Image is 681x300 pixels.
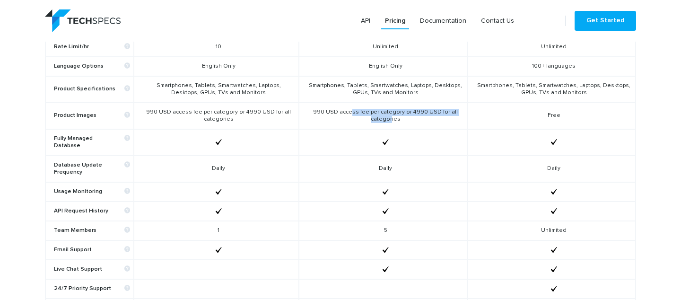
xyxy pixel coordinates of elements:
b: Email Support [54,247,130,254]
b: API Request History [54,208,130,215]
td: Daily [468,156,636,182]
b: Rate Limit/hr [54,44,130,51]
td: Unlimited [468,221,636,240]
b: Team Members [54,227,130,234]
td: Unlimited [299,37,468,57]
b: Language Options [54,63,130,70]
b: Fully Managed Database [54,135,130,150]
b: 24/7 Priority Support [54,285,130,292]
td: 5 [299,221,468,240]
td: Daily [134,156,298,182]
td: Unlimited [468,37,636,57]
td: 100+ languages [468,57,636,76]
td: Smartphones, Tablets, Smartwatches, Laptops, Desktops, GPUs, TVs and Monitors [299,76,468,103]
td: Free [468,103,636,129]
a: API [357,12,374,29]
td: 10 [134,37,298,57]
td: 990 USD access fee per category or 4990 USD for all categories [299,103,468,129]
b: Database Update Frequency [54,162,130,176]
a: Pricing [381,12,409,29]
td: Daily [299,156,468,182]
b: Live Chat Support [54,266,130,273]
td: 990 USD access fee per category or 4990 USD for all categories [134,103,298,129]
b: Usage Monitoring [54,188,130,195]
img: logo [45,9,121,32]
a: Contact Us [477,12,518,29]
td: English Only [134,57,298,76]
td: 1 [134,221,298,240]
td: English Only [299,57,468,76]
a: Get Started [575,11,636,31]
b: Product Images [54,112,130,119]
td: Smartphones, Tablets, Smartwatches, Laptops, Desktops, GPUs, TVs and Monitors [134,76,298,103]
a: Documentation [416,12,470,29]
b: Product Specifications [54,86,130,93]
td: Smartphones, Tablets, Smartwatches, Laptops, Desktops, GPUs, TVs and Monitors [468,76,636,103]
